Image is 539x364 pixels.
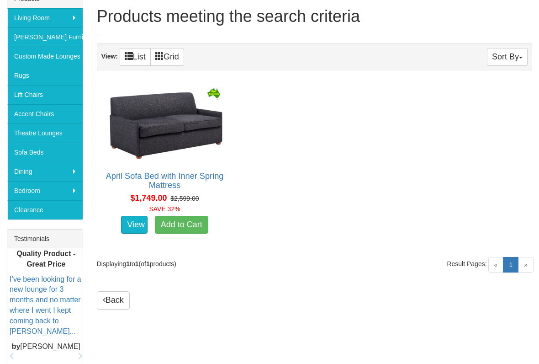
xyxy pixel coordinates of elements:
font: SAVE 32% [149,205,180,213]
a: 1 [503,257,518,273]
div: Testimonials [7,230,83,248]
a: April Sofa Bed with Inner Spring Mattress [106,171,224,190]
del: $2,599.00 [170,195,199,202]
div: Displaying to (of products) [90,259,315,268]
a: I’ve been looking for a new lounge for 3 months and no matter where I went I kept coming back to ... [10,275,81,335]
span: » [518,257,534,273]
h1: Products meeting the search criteria [97,7,532,26]
a: Dining [7,162,83,181]
a: Rugs [7,66,83,85]
a: Theatre Lounges [7,123,83,143]
a: View [121,216,148,234]
a: List [120,48,151,66]
a: Grid [150,48,184,66]
span: Result Pages: [447,259,486,268]
a: Clearance [7,200,83,219]
b: Quality Product - Great Price [16,250,75,268]
strong: 1 [126,260,130,268]
a: Bedroom [7,181,83,200]
a: Living Room [7,8,83,27]
strong: 1 [135,260,139,268]
p: [PERSON_NAME] [10,342,83,352]
button: Sort By [487,48,528,66]
a: Custom Made Lounges [7,47,83,66]
span: $1,749.00 [130,193,167,203]
a: Lift Chairs [7,85,83,104]
img: April Sofa Bed with Inner Spring Mattress [102,85,228,162]
a: Back [97,291,130,310]
span: « [488,257,504,273]
a: Add to Cart [155,216,208,234]
a: Accent Chairs [7,104,83,123]
b: by [12,343,21,350]
strong: 1 [146,260,150,268]
a: [PERSON_NAME] Furniture [7,27,83,47]
strong: View: [101,53,118,60]
a: Sofa Beds [7,143,83,162]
